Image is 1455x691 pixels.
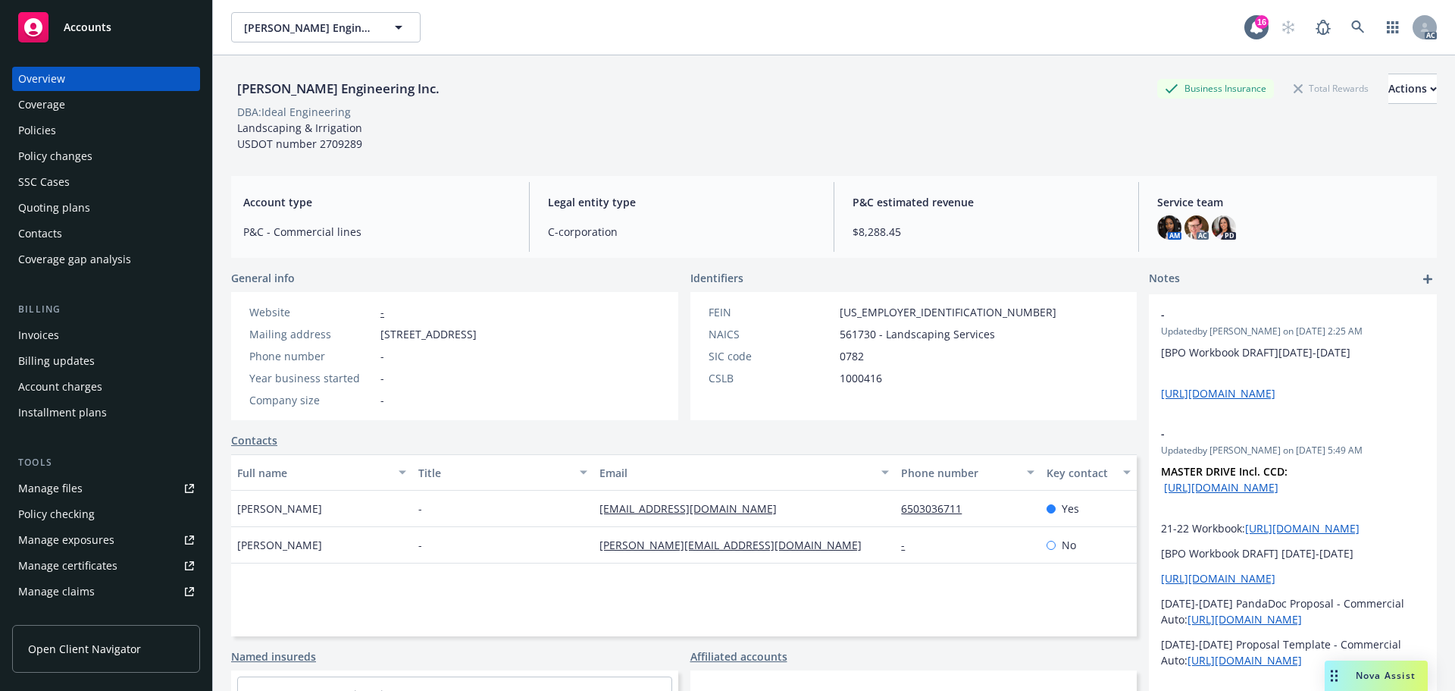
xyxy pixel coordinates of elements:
[690,649,787,664] a: Affiliated accounts
[1388,74,1437,104] button: Actions
[1161,571,1275,586] a: [URL][DOMAIN_NAME]
[18,170,70,194] div: SSC Cases
[18,349,95,373] div: Billing updates
[1325,661,1428,691] button: Nova Assist
[380,305,384,319] a: -
[1062,501,1079,517] span: Yes
[895,454,1040,491] button: Phone number
[12,196,200,220] a: Quoting plans
[12,455,200,470] div: Tools
[1149,413,1437,680] div: -Updatedby [PERSON_NAME] on [DATE] 5:49 AMMASTER DRIVE Incl. CCD: [URL][DOMAIN_NAME] 21-22 Workbo...
[18,502,95,526] div: Policy checking
[12,349,200,373] a: Billing updates
[18,144,92,168] div: Policy changes
[593,454,895,491] button: Email
[1149,270,1180,288] span: Notes
[12,605,200,630] a: Manage BORs
[1388,74,1437,103] div: Actions
[237,104,351,120] div: DBA: Ideal Engineering
[12,247,200,272] a: Coverage gap analysis
[28,641,141,657] span: Open Client Navigator
[12,221,200,246] a: Contacts
[1062,537,1076,553] span: No
[249,326,374,342] div: Mailing address
[1245,521,1360,536] a: [URL][DOMAIN_NAME]
[548,194,815,210] span: Legal entity type
[12,502,200,526] a: Policy checking
[418,465,571,481] div: Title
[1161,386,1275,400] a: [URL][DOMAIN_NAME]
[12,302,200,317] div: Billing
[1161,595,1425,627] p: [DATE]-[DATE] PandaDoc Proposal - Commercial Auto:
[12,554,200,578] a: Manage certificates
[249,392,374,408] div: Company size
[853,224,1120,240] span: $8,288.45
[1161,636,1425,668] p: [DATE]-[DATE] Proposal Template - Commercial Auto:
[18,476,83,501] div: Manage files
[1161,325,1425,338] span: Updated by [PERSON_NAME] on [DATE] 2:25 AM
[12,476,200,501] a: Manage files
[1164,480,1278,495] a: [URL][DOMAIN_NAME]
[1149,294,1437,413] div: -Updatedby [PERSON_NAME] on [DATE] 2:25 AM[BPO Workbook DRAFT][DATE]-[DATE] [URL][DOMAIN_NAME]
[12,323,200,347] a: Invoices
[237,465,390,481] div: Full name
[18,196,90,220] div: Quoting plans
[1047,465,1114,481] div: Key contact
[840,304,1056,320] span: [US_EMPLOYER_IDENTIFICATION_NUMBER]
[249,348,374,364] div: Phone number
[901,538,917,552] a: -
[231,649,316,664] a: Named insureds
[18,93,65,117] div: Coverage
[1161,464,1288,479] strong: MASTER DRIVE Incl. CCD:
[1308,12,1338,42] a: Report a Bug
[237,501,322,517] span: [PERSON_NAME]
[1161,520,1425,536] p: 21-22 Workbook:
[12,67,200,91] a: Overview
[1255,15,1269,29] div: 16
[12,170,200,194] a: SSC Cases
[18,323,59,347] div: Invoices
[599,465,872,481] div: Email
[380,392,384,408] span: -
[12,528,200,552] span: Manage exposures
[840,348,864,364] span: 0782
[1187,612,1302,627] a: [URL][DOMAIN_NAME]
[12,93,200,117] a: Coverage
[64,21,111,33] span: Accounts
[709,348,834,364] div: SIC code
[709,370,834,386] div: CSLB
[1161,545,1425,561] p: [BPO Workbook DRAFT] [DATE]-[DATE]
[237,121,362,151] span: Landscaping & Irrigation USDOT number 2709289
[1161,426,1385,441] span: -
[548,224,815,240] span: C-corporation
[12,6,200,49] a: Accounts
[12,144,200,168] a: Policy changes
[1212,215,1236,240] img: photo
[380,370,384,386] span: -
[1040,454,1137,491] button: Key contact
[709,304,834,320] div: FEIN
[231,432,277,448] a: Contacts
[1184,215,1209,240] img: photo
[12,118,200,143] a: Policies
[12,579,200,604] a: Manage claims
[12,375,200,399] a: Account charges
[690,270,743,286] span: Identifiers
[237,537,322,553] span: [PERSON_NAME]
[243,194,511,210] span: Account type
[853,194,1120,210] span: P&C estimated revenue
[1161,344,1425,360] p: [BPO Workbook DRAFT][DATE]-[DATE]
[1286,79,1376,98] div: Total Rewards
[249,304,374,320] div: Website
[380,348,384,364] span: -
[1273,12,1303,42] a: Start snowing
[12,400,200,425] a: Installment plans
[231,270,295,286] span: General info
[18,554,117,578] div: Manage certificates
[1157,215,1181,240] img: photo
[18,375,102,399] div: Account charges
[380,326,477,342] span: [STREET_ADDRESS]
[709,326,834,342] div: NAICS
[1343,12,1373,42] a: Search
[1419,270,1437,288] a: add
